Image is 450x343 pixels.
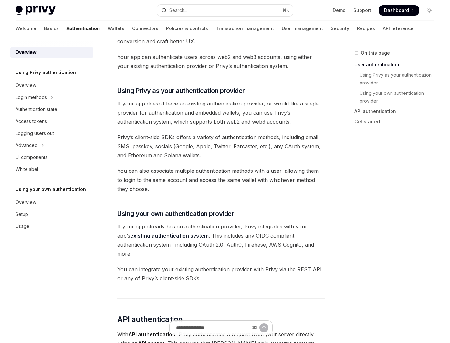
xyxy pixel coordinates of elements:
[117,166,325,194] span: You can also associate multiple authentication methods with a user, allowing them to login to the...
[10,92,93,103] button: Toggle Login methods section
[117,86,245,95] span: Using Privy as your authentication provider
[16,222,29,230] div: Usage
[130,232,209,239] a: existing authentication system
[16,141,37,149] div: Advanced
[16,210,28,218] div: Setup
[157,5,293,16] button: Open search
[10,208,93,220] a: Setup
[10,196,93,208] a: Overview
[132,21,158,36] a: Connectors
[16,165,38,173] div: Whitelabel
[108,21,124,36] a: Wallets
[117,133,325,160] span: Privy’s client-side SDKs offers a variety of authentication methods, including email, SMS, passke...
[354,106,440,116] a: API authentication
[424,5,434,16] button: Toggle dark mode
[259,323,268,332] button: Send message
[10,151,93,163] a: UI components
[10,80,93,91] a: Overview
[10,127,93,139] a: Logging users out
[10,163,93,175] a: Whitelabel
[10,116,93,127] a: Access tokens
[333,7,346,14] a: Demo
[176,321,249,335] input: Ask a question...
[353,7,371,14] a: Support
[383,21,413,36] a: API reference
[16,198,36,206] div: Overview
[44,21,59,36] a: Basics
[354,60,440,70] a: User authentication
[10,139,93,151] button: Toggle Advanced section
[117,265,325,283] span: You can integrate your existing authentication provider with Privy via the REST API or any of Pri...
[354,88,440,106] a: Using your own authentication provider
[117,209,234,218] span: Using your own authentication provider
[117,314,183,325] span: API authentication
[10,104,93,115] a: Authentication state
[16,21,36,36] a: Welcome
[67,21,100,36] a: Authentication
[16,129,54,137] div: Logging users out
[282,21,323,36] a: User management
[117,52,325,71] span: Your app can authenticate users across web2 and web3 accounts, using either your existing authent...
[117,222,325,258] span: If your app already has an authentication provider, Privy integrates with your app’s . This inclu...
[10,47,93,58] a: Overview
[16,153,47,161] div: UI components
[384,7,409,14] span: Dashboard
[166,21,208,36] a: Policies & controls
[16,94,47,101] div: Login methods
[282,8,289,13] span: ⌘ K
[16,49,36,56] div: Overview
[361,49,390,57] span: On this page
[16,69,76,76] h5: Using Privy authentication
[10,220,93,232] a: Usage
[169,6,187,14] div: Search...
[379,5,419,16] a: Dashboard
[117,99,325,126] span: If your app doesn’t have an existing authentication provider, or would like a single provider for...
[331,21,349,36] a: Security
[354,70,440,88] a: Using Privy as your authentication provider
[16,6,56,15] img: light logo
[357,21,375,36] a: Recipes
[216,21,274,36] a: Transaction management
[16,117,47,125] div: Access tokens
[16,185,86,193] h5: Using your own authentication
[354,116,440,127] a: Get started
[16,82,36,89] div: Overview
[16,105,57,113] div: Authentication state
